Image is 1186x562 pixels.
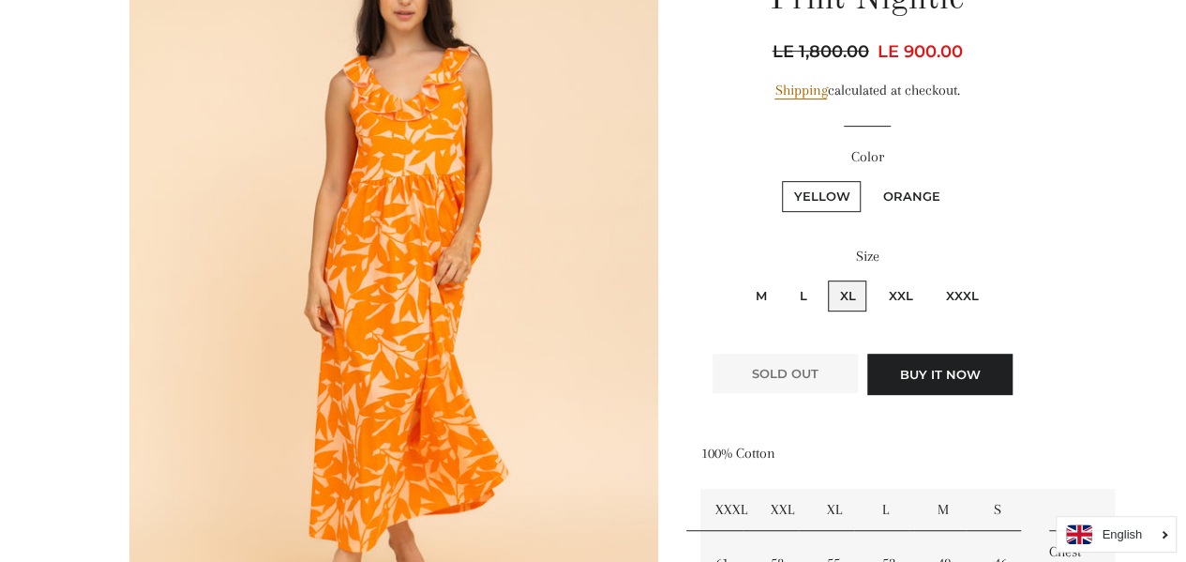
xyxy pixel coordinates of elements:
[867,354,1013,395] button: Buy it now
[700,79,1033,102] div: calculated at checkout.
[1066,524,1166,544] a: English
[868,489,923,531] td: L
[772,38,873,65] span: LE 1,800.00
[1102,528,1142,540] i: English
[934,281,989,311] label: XXXL
[700,489,756,531] td: XXXL
[923,489,979,531] td: M
[788,281,818,311] label: L
[877,41,962,62] span: LE 900.00
[812,489,867,531] td: XL
[700,145,1033,169] label: Color
[774,82,827,99] a: Shipping
[713,354,858,393] button: Sold Out
[980,489,1035,531] td: S
[743,281,777,311] label: M
[828,281,866,311] label: XL
[871,181,951,212] label: Orange
[700,245,1033,268] label: Size
[757,489,812,531] td: XXL
[877,281,923,311] label: XXL
[752,366,818,381] span: Sold Out
[782,181,861,212] label: Yellow
[700,442,1033,465] p: 100% Cotton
